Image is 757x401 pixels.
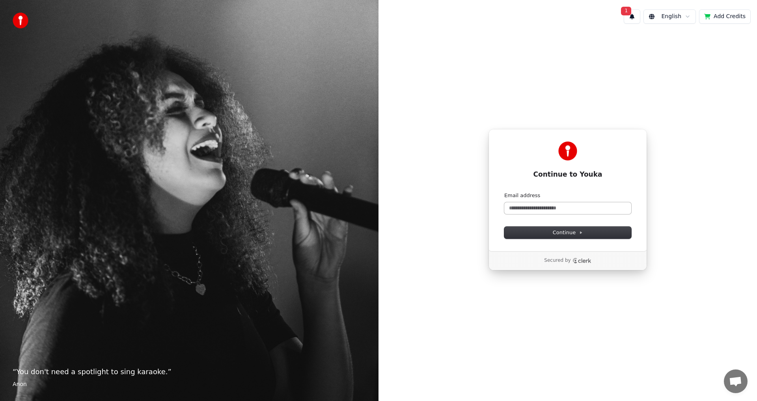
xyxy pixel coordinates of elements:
img: Youka [558,142,577,160]
button: Add Credits [699,9,751,24]
button: 1 [624,9,640,24]
button: Continue [504,227,631,239]
div: פתח צ'אט [724,369,748,393]
img: youka [13,13,28,28]
span: Continue [553,229,583,236]
span: 1 [621,7,631,15]
p: “ You don't need a spotlight to sing karaoke. ” [13,366,366,377]
footer: Anon [13,380,366,388]
label: Email address [504,192,540,199]
h1: Continue to Youka [504,170,631,179]
a: Clerk logo [572,258,591,263]
p: Secured by [544,257,571,264]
